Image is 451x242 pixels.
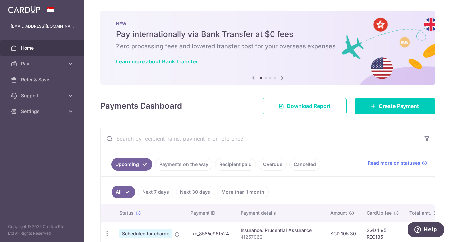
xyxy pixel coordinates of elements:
h5: Pay internationally via Bank Transfer at $0 fees [116,29,419,40]
img: CardUp [8,5,40,13]
a: Next 7 days [138,186,173,198]
a: Overdue [259,158,287,171]
span: Scheduled for charge [119,229,172,238]
a: Payments on the way [155,158,212,171]
a: Recipient paid [215,158,256,171]
span: Amount [330,210,347,216]
th: Payment ID [185,204,235,222]
span: Read more on statuses [368,160,420,166]
a: More than 1 month [217,186,269,198]
p: NEW [116,21,419,26]
a: Upcoming [111,158,152,171]
img: Bank transfer banner [100,11,435,85]
span: Pay [21,60,65,67]
span: Home [21,45,65,51]
h4: Payments Dashboard [100,100,182,112]
span: Create Payment [379,102,419,110]
a: Learn more about Bank Transfer [116,58,198,65]
span: Refer & Save [21,76,65,83]
span: Settings [21,108,65,115]
p: 41257062 [241,234,320,240]
a: Read more on statuses [368,160,427,166]
a: Create Payment [355,98,435,114]
span: Status [119,210,134,216]
span: Total amt. [409,210,431,216]
input: Search by recipient name, payment id or reference [101,128,419,149]
a: Download Report [263,98,347,114]
div: Insurance. Prudential Assurance [241,227,320,234]
span: Download Report [287,102,331,110]
th: Payment details [235,204,325,222]
a: All [112,186,135,198]
iframe: Opens a widget where you can find more information [408,222,444,239]
span: CardUp fee [367,210,392,216]
a: Next 30 days [176,186,214,198]
p: [EMAIL_ADDRESS][DOMAIN_NAME] [11,23,74,30]
a: Cancelled [289,158,320,171]
h6: Zero processing fees and lowered transfer cost for your overseas expenses [116,42,419,50]
span: Support [21,92,65,99]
